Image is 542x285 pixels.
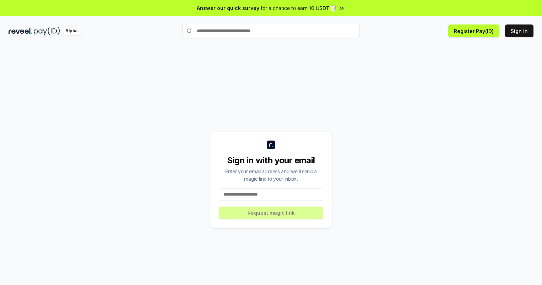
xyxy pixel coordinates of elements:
img: reveel_dark [9,27,32,35]
div: Enter your email address and we’ll send a magic link to your inbox. [219,168,323,182]
img: logo_small [267,141,275,149]
img: pay_id [34,27,60,35]
span: Answer our quick survey [197,4,259,12]
div: Sign in with your email [219,155,323,166]
span: for a chance to earn 10 USDT 📝 [261,4,337,12]
div: Alpha [61,27,81,35]
button: Register Pay(ID) [448,24,499,37]
button: Sign In [505,24,533,37]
